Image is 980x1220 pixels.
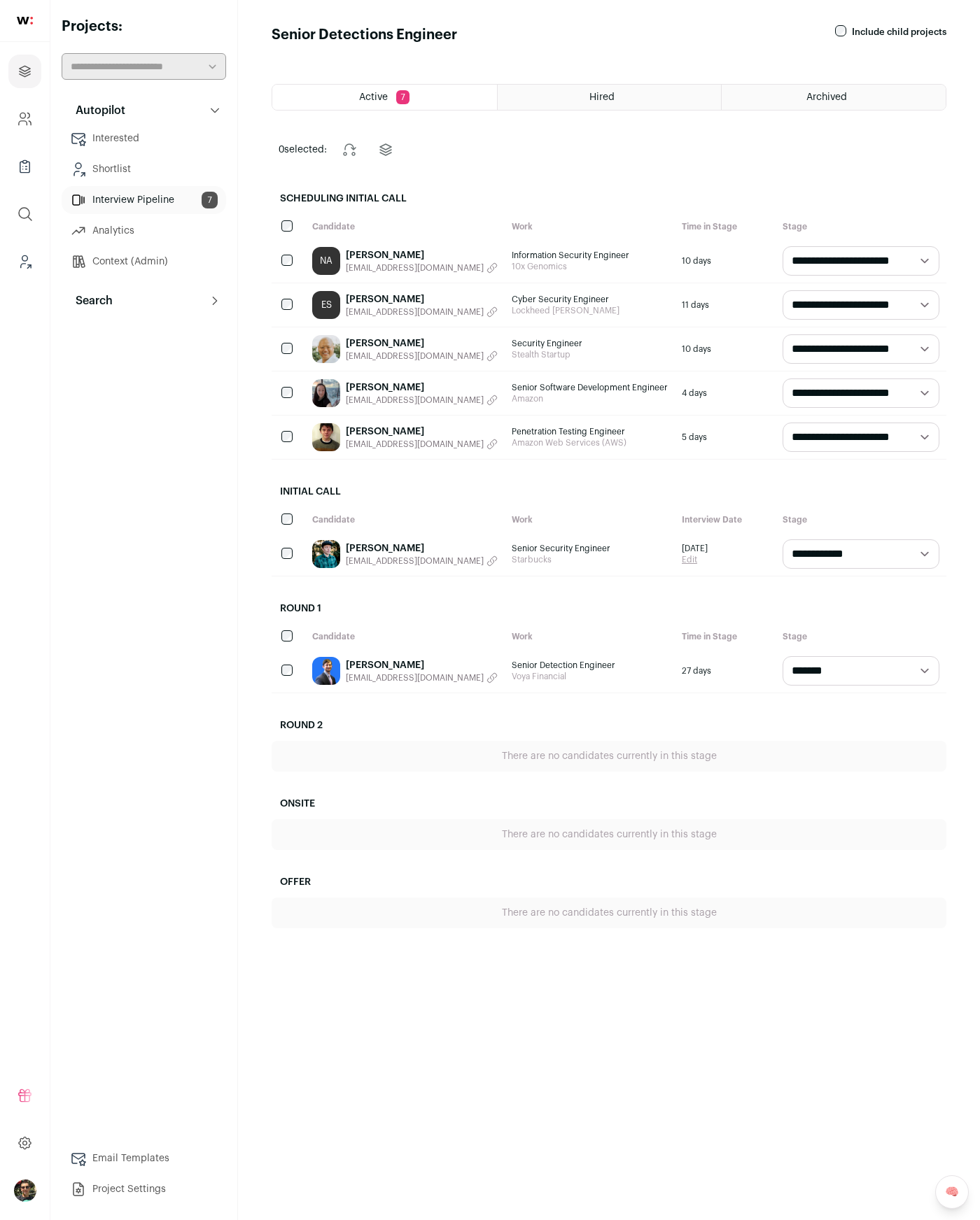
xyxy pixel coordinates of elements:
[346,306,498,318] button: [EMAIL_ADDRESS][DOMAIN_NAME]
[346,672,498,683] button: [EMAIL_ADDRESS][DOMAIN_NAME]
[675,283,776,327] div: 11 days
[675,214,776,239] div: Time in Stage
[312,379,340,407] img: a2fa62643ac832ee2eac4fb3cd5f38a5ba8449fbfa62c64f18848c5247eabd06.png
[346,395,484,406] span: [EMAIL_ADDRESS][DOMAIN_NAME]
[346,381,498,395] a: [PERSON_NAME]
[8,150,41,183] a: Company Lists
[62,217,226,245] a: Analytics
[498,85,722,110] a: Hired
[62,248,226,276] a: Context (Admin)
[346,439,498,450] button: [EMAIL_ADDRESS][DOMAIN_NAME]
[512,382,668,393] span: Senior Software Development Engineer
[62,97,226,125] button: Autopilot
[512,250,668,261] span: Information Security Engineer
[272,788,946,819] h2: Onsite
[512,338,668,349] span: Security Engineer
[312,657,340,685] img: 097d1312bf30da75fb3597f1ebe36a00f830327b3aa5e9d0fba35f965dcf5a98
[512,671,668,682] span: Voya Financial
[62,186,226,214] a: Interview Pipeline7
[505,214,675,239] div: Work
[14,1179,36,1202] button: Open dropdown
[312,247,340,275] a: NA
[272,898,946,928] div: There are no candidates currently in this stage
[512,261,668,272] span: 10x Genomics
[675,649,776,693] div: 27 days
[272,819,946,850] div: There are no candidates currently in this stage
[62,125,226,152] a: Interested
[722,85,946,110] a: Archived
[589,92,615,102] span: Hired
[62,155,226,183] a: Shortlist
[806,92,847,102] span: Archived
[346,350,498,362] button: [EMAIL_ADDRESS][DOMAIN_NAME]
[14,1179,36,1202] img: 8429747-medium_jpg
[512,543,668,554] span: Senior Security Engineer
[62,17,226,36] h2: Projects:
[682,543,708,554] span: [DATE]
[62,1144,226,1172] a: Email Templates
[272,25,457,45] h1: Senior Detections Engineer
[675,327,776,371] div: 10 days
[675,624,776,649] div: Time in Stage
[62,287,226,315] button: Search
[67,102,125,119] p: Autopilot
[346,262,484,274] span: [EMAIL_ADDRESS][DOMAIN_NAME]
[512,294,668,305] span: Cyber Security Engineer
[17,17,33,24] img: wellfound-shorthand-0d5821cbd27db2630d0214b213865d53afaa358527fdda9d0ea32b1df1b89c2c.svg
[305,507,505,532] div: Candidate
[346,248,498,262] a: [PERSON_NAME]
[346,262,498,274] button: [EMAIL_ADDRESS][DOMAIN_NAME]
[346,439,484,450] span: [EMAIL_ADDRESS][DOMAIN_NAME]
[272,476,946,507] h2: Initial Call
[346,336,498,350] a: [PERSON_NAME]
[279,145,284,155] span: 0
[8,102,41,136] a: Company and ATS Settings
[346,541,498,555] a: [PERSON_NAME]
[512,554,668,565] span: Starbucks
[675,371,776,415] div: 4 days
[776,624,946,649] div: Stage
[396,90,409,104] span: 7
[346,350,484,362] span: [EMAIL_ADDRESS][DOMAIN_NAME]
[279,143,327,157] span: selected:
[272,183,946,214] h2: Scheduling Initial Call
[675,416,776,459] div: 5 days
[8,55,41,88] a: Projects
[675,239,776,283] div: 10 days
[312,423,340,451] img: 1066b175d50e3768a1bd275923e1aa60a441e0495af38ea0fdf0dfdfc2095d35
[359,92,388,102] span: Active
[346,425,498,439] a: [PERSON_NAME]
[67,292,113,309] p: Search
[675,507,776,532] div: Interview Date
[935,1175,969,1209] a: 🧠
[305,624,505,649] div: Candidate
[512,393,668,404] span: Amazon
[776,507,946,532] div: Stage
[505,507,675,532] div: Work
[346,672,484,683] span: [EMAIL_ADDRESS][DOMAIN_NAME]
[312,335,340,363] img: 564c8f7cb8ef1167a75c7313a10c8664c98ff65fca9d6de45dfdb464ced24cf0.jpg
[346,395,498,406] button: [EMAIL_ADDRESS][DOMAIN_NAME]
[346,555,498,567] button: [EMAIL_ADDRESS][DOMAIN_NAME]
[512,349,668,360] span: Stealth Startup
[312,540,340,568] img: bfb2ca2dd67ab80a1f2b00e16267ddccfa1fe04e02c71cb40b605ceb1bf5f94f.jpg
[346,555,484,567] span: [EMAIL_ADDRESS][DOMAIN_NAME]
[272,741,946,772] div: There are no candidates currently in this stage
[305,214,505,239] div: Candidate
[776,214,946,239] div: Stage
[8,245,41,278] a: Leads (Backoffice)
[272,710,946,741] h2: Round 2
[332,133,366,166] button: Change stage
[272,593,946,624] h2: Round 1
[346,306,484,318] span: [EMAIL_ADDRESS][DOMAIN_NAME]
[512,426,668,437] span: Penetration Testing Engineer
[682,554,708,565] a: Edit
[512,437,668,448] span: Amazon Web Services (AWS)
[272,867,946,898] h2: Offer
[62,1175,226,1203] a: Project Settings
[512,305,668,316] span: Lockheed [PERSON_NAME]
[202,192,218,208] span: 7
[312,291,340,319] a: ES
